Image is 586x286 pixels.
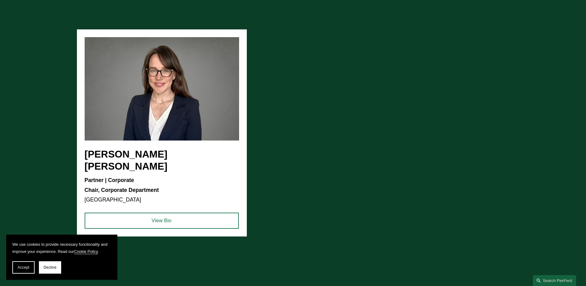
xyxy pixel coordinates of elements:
[12,241,111,255] p: We use cookies to provide necessary functionality and improve your experience. Read our .
[533,275,576,286] a: Search this site
[12,261,35,274] button: Accept
[74,249,98,254] a: Cookie Policy
[18,265,29,270] span: Accept
[85,213,239,229] a: View Bio
[6,235,117,280] section: Cookie banner
[39,261,61,274] button: Decline
[44,265,57,270] span: Decline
